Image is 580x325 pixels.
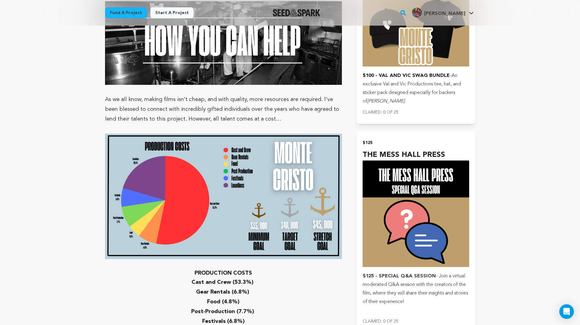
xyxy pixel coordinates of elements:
strong: Food (4.8%) [207,299,240,305]
strong: Cast and Crew (53.3%) [192,280,254,285]
a: Seed&Spark Homepage [273,9,321,16]
h4: THE MESS HALL PRESS [363,150,469,161]
a: Devin M.'s Profile [411,6,475,17]
span: [PERSON_NAME] [424,11,465,16]
a: Start a project [150,7,194,18]
span: Devin M.'s Profile [411,6,475,19]
img: 1753909625-Seed%20&%20Spark%20Headings%20(7).png [105,1,342,85]
p: An exclusive Val and Vic Productions tee, hat, and sticker pack designed especially for backers of . [363,71,469,106]
span: - [450,73,452,78]
img: incentive [363,161,469,267]
div: Open Intercom Messenger [559,304,574,319]
strong: Festivals (6.8%) [202,319,245,324]
strong: $100 - VAL AND VIC SWAG BUNDLE [363,73,450,78]
h3: PRODUCTION COSTS [105,269,342,277]
strong: $125 - SPECIAL Q&A SESSION [363,274,436,279]
a: Fund a project [105,7,147,18]
p: Claimed: 0 of 25 [363,108,469,117]
em: [PERSON_NAME] [367,99,405,104]
strong: Post-Production (7.7%) [191,309,254,314]
img: Seed&Spark Logo Dark Mode [273,9,321,16]
strong: Gear Rentals (6.8%) [196,289,249,295]
img: 1755449775-PRODUCTION%20COSTS%20(1).png [105,134,342,259]
p: As we all know, making films isn’t cheap, and with quality, more resources are required. I’ve bee... [105,95,342,124]
h2: $125 [363,139,469,147]
img: e4c9e9f1e4653a8c.jpg [412,8,422,17]
div: Devin M.'s Profile [412,8,465,17]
